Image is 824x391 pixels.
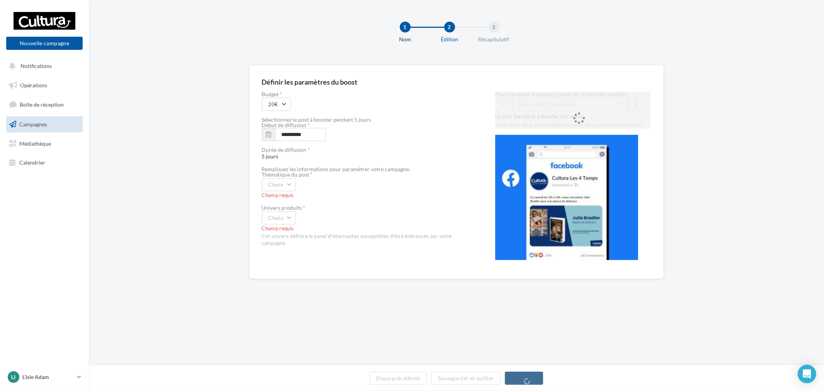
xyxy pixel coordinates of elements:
[5,96,84,113] a: Boîte de réception
[262,205,471,211] div: Univers produits *
[444,22,455,32] div: 2
[5,155,84,171] a: Calendrier
[19,121,47,127] span: Campagnes
[431,372,501,385] button: Sauvegarder et quitter
[19,140,51,146] span: Médiathèque
[262,167,471,172] div: Remplissez les informations pour paramétrer votre campagne.
[400,22,411,32] div: 1
[20,63,52,69] span: Notifications
[20,101,64,108] span: Boîte de réception
[262,122,310,128] label: Début de diffusion *
[798,365,816,383] div: Open Intercom Messenger
[12,373,16,381] span: LI
[381,36,430,43] div: Nom
[22,373,74,381] p: L'Isle Adam
[495,135,638,260] img: operation-preview
[262,225,471,232] div: Champ requis
[262,78,358,85] div: Définir les paramètres du boost
[469,36,519,43] div: Récapitulatif
[425,36,474,43] div: Édition
[20,82,47,88] span: Opérations
[6,370,83,384] a: LI L'Isle Adam
[262,147,471,153] div: Durée de diffusion *
[5,136,84,152] a: Médiathèque
[262,178,296,191] button: Choix
[5,116,84,133] a: Campagnes
[262,147,471,160] span: 5 jours
[489,22,499,32] div: 3
[262,98,291,111] button: 20€
[19,159,45,166] span: Calendrier
[5,58,81,74] button: Notifications
[262,92,471,97] label: Budget *
[262,117,471,122] div: Sélectionnez le post à booster pendant 5 jours
[262,211,296,224] button: Choix
[370,372,427,385] button: Etape précédente
[262,172,471,177] div: Thématique du post *
[262,192,471,199] div: Champ requis
[262,233,471,247] div: Cet univers définira le panel d'internautes susceptibles d'être intéressés par votre campagne
[6,37,83,50] button: Nouvelle campagne
[5,77,84,93] a: Opérations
